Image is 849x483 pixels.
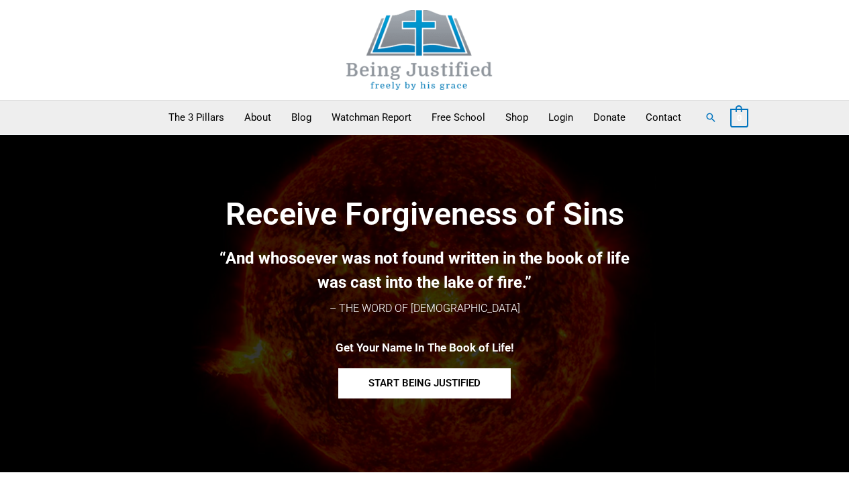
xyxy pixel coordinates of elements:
[421,101,495,134] a: Free School
[705,111,717,123] a: Search button
[158,101,691,134] nav: Primary Site Navigation
[330,302,520,315] span: – THE WORD OF [DEMOGRAPHIC_DATA]
[219,249,630,292] b: “And whosoever was not found written in the book of life was cast into the lake of fire.”
[321,101,421,134] a: Watchman Report
[737,113,742,123] span: 0
[368,378,481,388] span: START BEING JUSTIFIED
[730,111,748,123] a: View Shopping Cart, empty
[143,195,707,233] h4: Receive Forgiveness of Sins
[495,101,538,134] a: Shop
[583,101,636,134] a: Donate
[338,368,511,398] a: START BEING JUSTIFIED
[158,101,234,134] a: The 3 Pillars
[234,101,281,134] a: About
[319,10,520,90] img: Being Justified
[143,341,707,354] h4: Get Your Name In The Book of Life!
[281,101,321,134] a: Blog
[538,101,583,134] a: Login
[636,101,691,134] a: Contact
